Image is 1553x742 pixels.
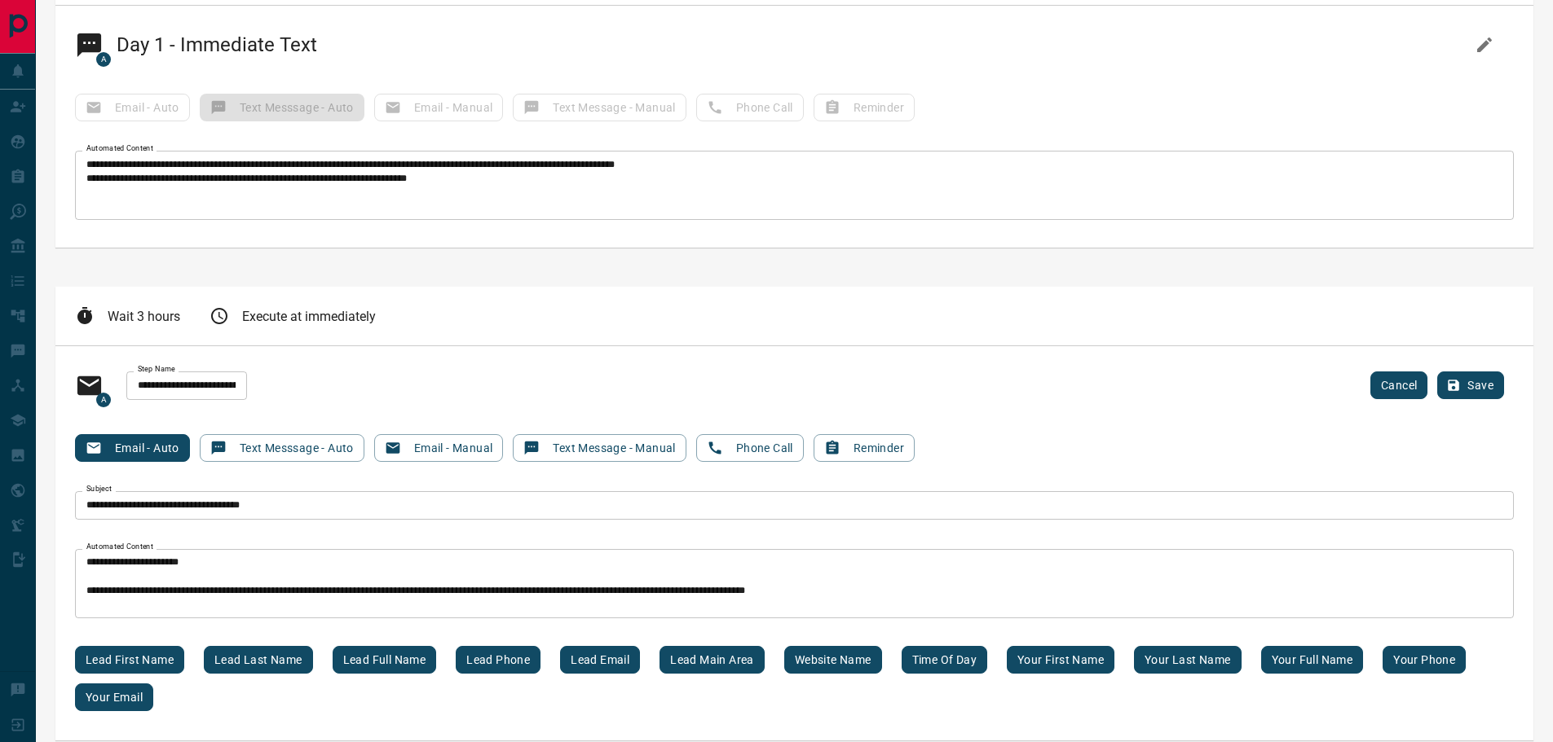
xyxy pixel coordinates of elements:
button: Your first name [1007,646,1114,674]
label: Automated Content [86,143,153,154]
label: Step Name [138,364,175,375]
label: Subject [86,484,112,494]
button: Email - Auto [75,434,190,462]
button: Text Messsage - Auto [200,434,364,462]
span: A [96,393,111,407]
button: Cancel [1370,371,1427,399]
button: Lead first name [75,646,184,674]
button: Website name [784,646,882,674]
button: Lead main area [660,646,765,674]
button: Your full name [1261,646,1364,674]
button: Your phone [1383,646,1466,674]
button: Time of day [902,646,987,674]
span: A [96,52,111,67]
button: Lead phone [456,646,540,674]
h2: Day 1 - Immediate Text [75,25,317,64]
label: Automated Content [86,542,153,552]
button: Your email [75,683,153,711]
button: Phone Call [696,434,804,462]
button: Text Message - Manual [513,434,686,462]
button: Lead email [560,646,640,674]
div: Wait 3 hours [75,306,180,326]
div: Execute at immediately [210,306,376,326]
button: Save [1437,371,1504,399]
button: Email - Manual [374,434,504,462]
button: Lead last name [204,646,313,674]
button: Reminder [814,434,915,462]
button: Your last name [1134,646,1242,674]
button: Lead full name [333,646,437,674]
